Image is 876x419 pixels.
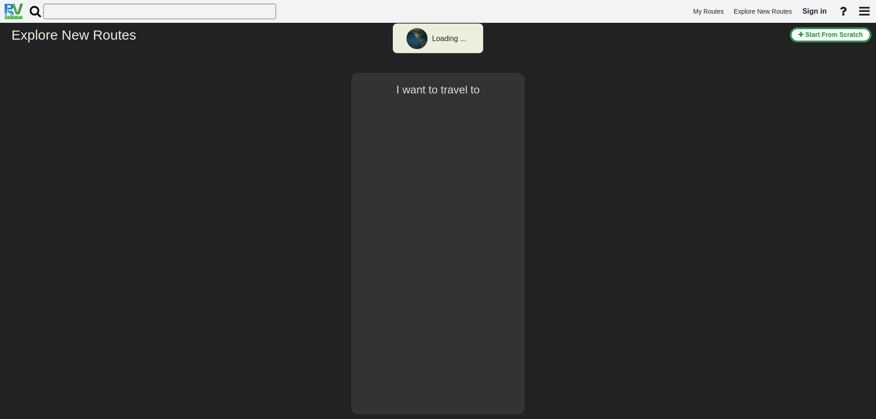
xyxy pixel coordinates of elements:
a: Sign in [798,2,831,21]
button: Start From Scratch [790,27,871,42]
span: My Routes [693,8,724,15]
span: I want to travel to [396,83,480,96]
h2: Explore New Routes [11,27,783,42]
span: Explore New Routes [734,8,792,15]
a: My Routes [689,3,728,21]
img: RvPlanetLogo.png [5,4,23,19]
span: Start From Scratch [805,31,863,38]
a: Explore New Routes [730,3,796,21]
div: Loading ... [432,34,466,44]
span: Sign in [803,7,827,15]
